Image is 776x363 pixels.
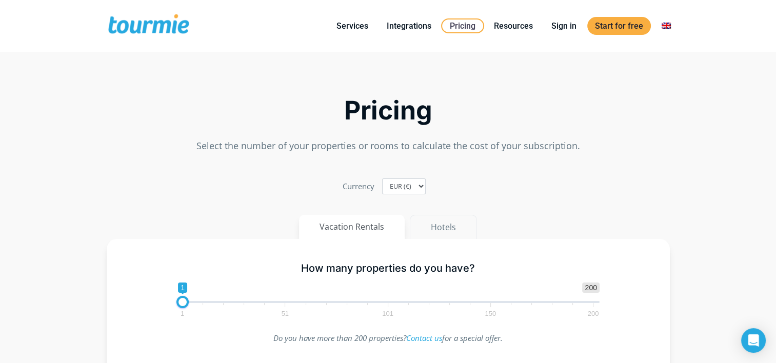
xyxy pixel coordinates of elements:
[329,19,376,32] a: Services
[379,19,439,32] a: Integrations
[381,311,395,316] span: 101
[280,311,290,316] span: 51
[586,311,601,316] span: 200
[441,18,484,33] a: Pricing
[486,19,541,32] a: Resources
[299,215,405,239] button: Vacation Rentals
[343,179,374,193] label: Currency
[587,17,651,35] a: Start for free
[544,19,584,32] a: Sign in
[107,139,670,153] p: Select the number of your properties or rooms to calculate the cost of your subscription.
[483,311,498,316] span: 150
[410,215,477,239] button: Hotels
[178,283,187,293] span: 1
[176,262,600,275] h5: How many properties do you have?
[107,98,670,123] h2: Pricing
[406,333,442,343] a: Contact us
[582,283,599,293] span: 200
[176,331,600,345] p: Do you have more than 200 properties? for a special offer.
[179,311,186,316] span: 1
[741,328,766,353] div: Open Intercom Messenger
